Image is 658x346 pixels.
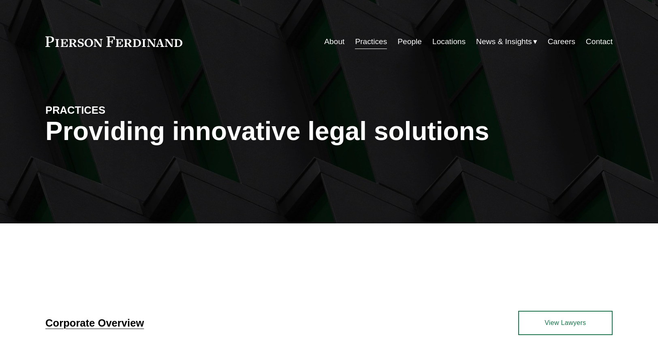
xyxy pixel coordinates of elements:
h1: Providing innovative legal solutions [45,117,613,146]
a: Corporate Overview [45,317,144,329]
a: About [324,34,344,49]
button: Intellectual Property [83,261,158,273]
a: Careers [548,34,575,49]
span: News & Insights [476,35,532,49]
a: View Lawyers [518,311,613,335]
button: Employment [160,261,210,273]
button: Litigation [43,261,81,273]
h4: PRACTICES [45,104,187,117]
a: Locations [432,34,466,49]
a: Contact [586,34,613,49]
a: folder dropdown [476,34,537,49]
a: Practices [355,34,387,49]
a: People [397,34,422,49]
